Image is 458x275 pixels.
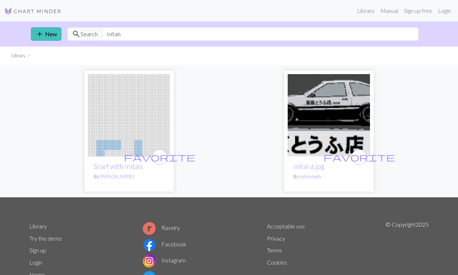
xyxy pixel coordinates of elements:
[94,173,165,180] p: By
[152,149,167,165] button: favourite
[29,235,62,242] a: Try the demo
[401,4,435,18] a: Sign up free
[377,4,401,18] a: Manual
[351,149,367,165] button: favourite
[4,7,62,15] img: Logo
[124,151,195,163] span: favorite
[323,150,395,164] i: favourite
[293,173,364,180] p: By
[81,30,98,38] span: Search
[354,4,377,18] a: Library
[143,222,156,235] img: Ravelry logo
[267,259,287,266] a: Cookies
[11,52,25,59] li: Library
[267,223,305,230] a: Acceptable use
[124,150,195,164] i: favourite
[35,29,44,39] span: add
[143,238,156,251] img: Facebook logo
[288,111,370,118] a: inital d.jpg
[267,235,285,242] a: Privacy
[29,259,42,266] a: Login
[323,151,395,163] span: favorite
[99,174,134,179] a: [PERSON_NAME]
[72,29,81,39] span: search
[435,4,454,18] a: Login
[94,162,143,170] a: Scarf with initals
[88,74,170,156] img: Scarf with initals
[29,247,46,254] a: Sign up
[143,257,186,264] a: Instagram
[143,224,180,231] a: Ravelry
[288,74,370,156] img: inital d.jpg
[299,174,321,179] a: hollylisbeth
[88,111,170,118] a: Scarf with initals
[143,241,186,247] a: Facebook
[143,255,156,267] img: Instagram logo
[31,27,62,41] a: New
[267,247,282,254] a: Terms
[29,223,47,230] a: Library
[293,162,325,170] a: inital d.jpg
